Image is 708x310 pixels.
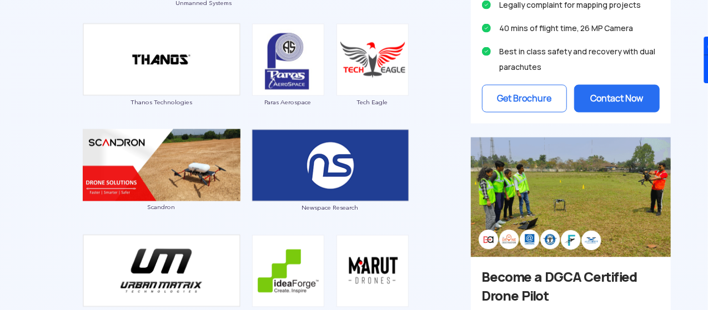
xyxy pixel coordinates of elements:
[336,99,409,105] span: Tech Eagle
[252,54,325,105] a: Paras Aerospace
[574,85,660,113] button: Contact Now
[252,24,324,96] img: ic_paras.png
[83,54,240,106] a: Thanos Technologies
[83,204,240,211] span: Scandron
[336,54,409,105] a: Tech Eagle
[83,23,240,96] img: ic_thanos_double.png
[83,160,240,211] a: Scandron
[482,21,660,36] li: 40 mins of flight time, 26 MP Camera
[83,129,240,201] img: img_scandron_double.png
[337,24,409,96] img: ic_techeagle.png
[482,85,568,113] button: Get Brochure
[482,44,660,75] li: Best in class safety and recovery with dual parachutes
[83,99,240,105] span: Thanos Technologies
[337,235,409,307] img: ic_marutdrones.png
[83,235,240,307] img: ic_urbanmatrix_double.png
[252,99,325,105] span: Paras Aerospace
[252,235,324,307] img: ic_ideaforge.png
[252,129,409,202] img: ic_newspace_double.png
[252,160,409,211] a: Newspace Research
[252,205,409,211] span: Newspace Research
[482,268,660,306] h3: Become a DGCA Certified Drone Pilot
[471,138,671,257] img: bg_sideadtraining.png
